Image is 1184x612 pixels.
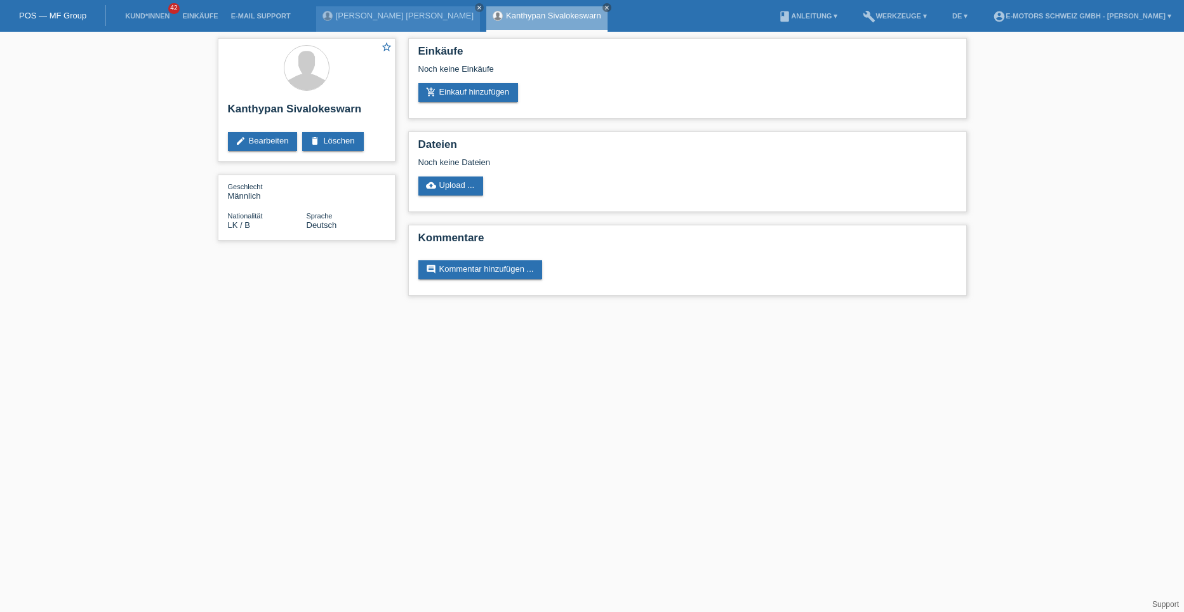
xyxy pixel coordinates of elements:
[176,12,224,20] a: Einkäufe
[307,212,333,220] span: Sprache
[307,220,337,230] span: Deutsch
[418,260,543,279] a: commentKommentar hinzufügen ...
[418,64,957,83] div: Noch keine Einkäufe
[228,103,385,122] h2: Kanthypan Sivalokeswarn
[506,11,601,20] a: Kanthypan Sivalokeswarn
[418,138,957,157] h2: Dateien
[856,12,933,20] a: buildWerkzeuge ▾
[225,12,297,20] a: E-Mail Support
[863,10,875,23] i: build
[993,10,1006,23] i: account_circle
[236,136,246,146] i: edit
[946,12,974,20] a: DE ▾
[418,45,957,64] h2: Einkäufe
[418,83,519,102] a: add_shopping_cartEinkauf hinzufügen
[381,41,392,53] i: star_border
[228,220,250,230] span: Sri Lanka / B / 07.10.2014
[228,132,298,151] a: editBearbeiten
[336,11,474,20] a: [PERSON_NAME] [PERSON_NAME]
[426,87,436,97] i: add_shopping_cart
[418,232,957,251] h2: Kommentare
[418,176,484,196] a: cloud_uploadUpload ...
[772,12,844,20] a: bookAnleitung ▾
[418,157,806,167] div: Noch keine Dateien
[426,264,436,274] i: comment
[381,41,392,55] a: star_border
[19,11,86,20] a: POS — MF Group
[302,132,363,151] a: deleteLöschen
[228,182,307,201] div: Männlich
[475,3,484,12] a: close
[604,4,610,11] i: close
[168,3,180,14] span: 42
[987,12,1178,20] a: account_circleE-Motors Schweiz GmbH - [PERSON_NAME] ▾
[778,10,791,23] i: book
[119,12,176,20] a: Kund*innen
[228,212,263,220] span: Nationalität
[228,183,263,190] span: Geschlecht
[310,136,320,146] i: delete
[426,180,436,190] i: cloud_upload
[602,3,611,12] a: close
[476,4,482,11] i: close
[1152,600,1179,609] a: Support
